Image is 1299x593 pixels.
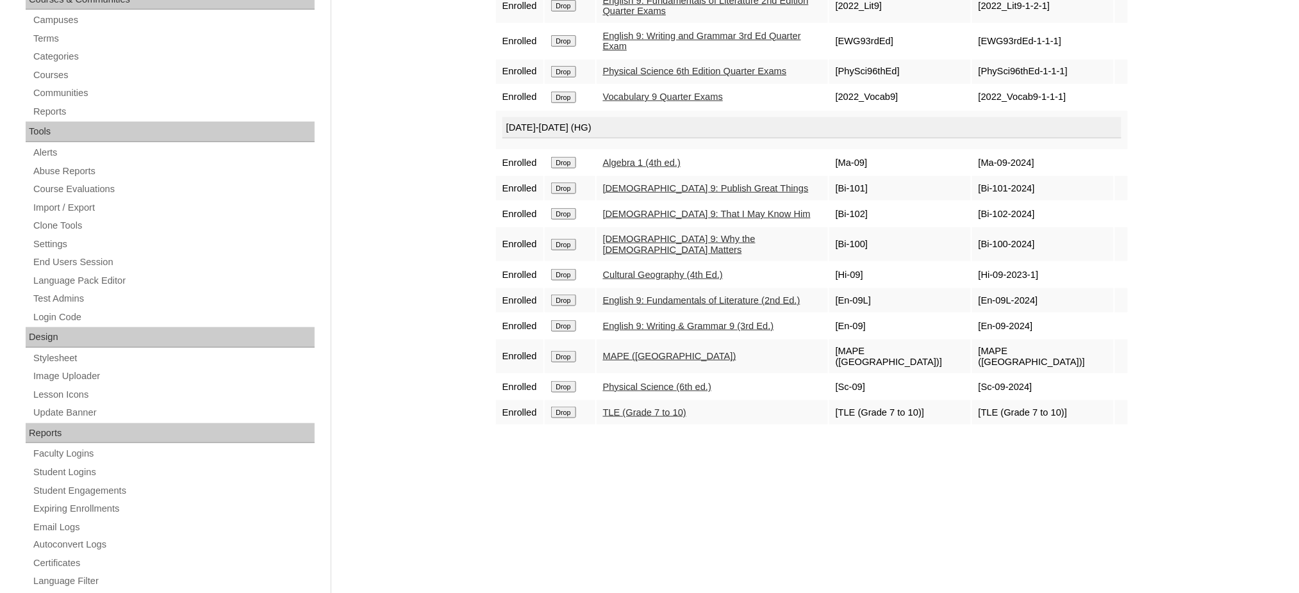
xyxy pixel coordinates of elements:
[829,400,971,425] td: [TLE (Grade 7 to 10)]
[496,227,543,261] td: Enrolled
[829,263,971,287] td: [Hi-09]
[496,176,543,200] td: Enrolled
[551,381,576,393] input: Drop
[32,218,315,234] a: Clone Tools
[496,85,543,110] td: Enrolled
[603,295,800,305] a: English 9: Fundamentals of Literature (2nd Ed.)
[972,150,1114,175] td: [Ma-09-2024]
[603,31,801,52] a: English 9: Writing and Grammar 3rd Ed Quarter Exam
[972,202,1114,226] td: [Bi-102-2024]
[829,150,971,175] td: [Ma-09]
[603,183,809,193] a: [DEMOGRAPHIC_DATA] 9: Publish Great Things
[26,423,315,444] div: Reports
[32,519,315,535] a: Email Logs
[603,209,811,219] a: [DEMOGRAPHIC_DATA] 9: That I May Know Him
[496,150,543,175] td: Enrolled
[829,227,971,261] td: [Bi-100]
[551,35,576,47] input: Drop
[829,375,971,399] td: [Sc-09]
[972,339,1114,373] td: [MAPE ([GEOGRAPHIC_DATA])]
[32,200,315,216] a: Import / Export
[502,117,1121,139] div: [DATE]-[DATE] (HG)
[32,291,315,307] a: Test Admins
[603,66,787,76] a: Physical Science 6th Edition Quarter Exams
[26,122,315,142] div: Tools
[32,163,315,179] a: Abuse Reports
[551,351,576,362] input: Drop
[32,464,315,480] a: Student Logins
[496,375,543,399] td: Enrolled
[603,321,774,331] a: English 9: Writing & Grammar 9 (3rd Ed.)
[32,254,315,270] a: End Users Session
[32,104,315,120] a: Reports
[32,309,315,325] a: Login Code
[603,382,711,392] a: Physical Science (6th ed.)
[972,85,1114,110] td: [2022_Vocab9-1-1-1]
[32,387,315,403] a: Lesson Icons
[32,537,315,553] a: Autoconvert Logs
[32,405,315,421] a: Update Banner
[496,24,543,58] td: Enrolled
[829,85,971,110] td: [2022_Vocab9]
[32,483,315,499] a: Student Engagements
[496,288,543,313] td: Enrolled
[551,320,576,332] input: Drop
[603,351,736,361] a: MAPE ([GEOGRAPHIC_DATA])
[603,234,756,255] a: [DEMOGRAPHIC_DATA] 9: Why the [DEMOGRAPHIC_DATA] Matters
[32,273,315,289] a: Language Pack Editor
[32,556,315,572] a: Certificates
[551,66,576,77] input: Drop
[496,314,543,338] td: Enrolled
[972,263,1114,287] td: [Hi-09-2023-1]
[829,24,971,58] td: [EWG93rdEd]
[496,400,543,425] td: Enrolled
[32,49,315,65] a: Categories
[972,375,1114,399] td: [Sc-09-2024]
[32,574,315,590] a: Language Filter
[603,158,681,168] a: Algebra 1 (4th ed.)
[972,60,1114,84] td: [PhySci96thEd-1-1-1]
[829,176,971,200] td: [Bi-101]
[32,67,315,83] a: Courses
[32,236,315,252] a: Settings
[551,208,576,220] input: Drop
[972,176,1114,200] td: [Bi-101-2024]
[32,501,315,517] a: Expiring Enrollments
[32,85,315,101] a: Communities
[496,339,543,373] td: Enrolled
[32,145,315,161] a: Alerts
[32,12,315,28] a: Campuses
[26,327,315,348] div: Design
[551,269,576,280] input: Drop
[829,60,971,84] td: [PhySci96thEd]
[829,339,971,373] td: [MAPE ([GEOGRAPHIC_DATA])]
[32,368,315,384] a: Image Uploader
[829,288,971,313] td: [En-09L]
[496,263,543,287] td: Enrolled
[551,183,576,194] input: Drop
[551,239,576,250] input: Drop
[972,24,1114,58] td: [EWG93rdEd-1-1-1]
[551,295,576,306] input: Drop
[32,446,315,462] a: Faculty Logins
[496,60,543,84] td: Enrolled
[972,288,1114,313] td: [En-09L-2024]
[32,31,315,47] a: Terms
[972,400,1114,425] td: [TLE (Grade 7 to 10)]
[972,227,1114,261] td: [Bi-100-2024]
[603,92,723,102] a: Vocabulary 9 Quarter Exams
[32,181,315,197] a: Course Evaluations
[829,202,971,226] td: [Bi-102]
[551,407,576,418] input: Drop
[551,92,576,103] input: Drop
[551,157,576,168] input: Drop
[829,314,971,338] td: [En-09]
[972,314,1114,338] td: [En-09-2024]
[496,202,543,226] td: Enrolled
[32,350,315,366] a: Stylesheet
[603,407,686,418] a: TLE (Grade 7 to 10)
[603,270,723,280] a: Cultural Geography (4th Ed.)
